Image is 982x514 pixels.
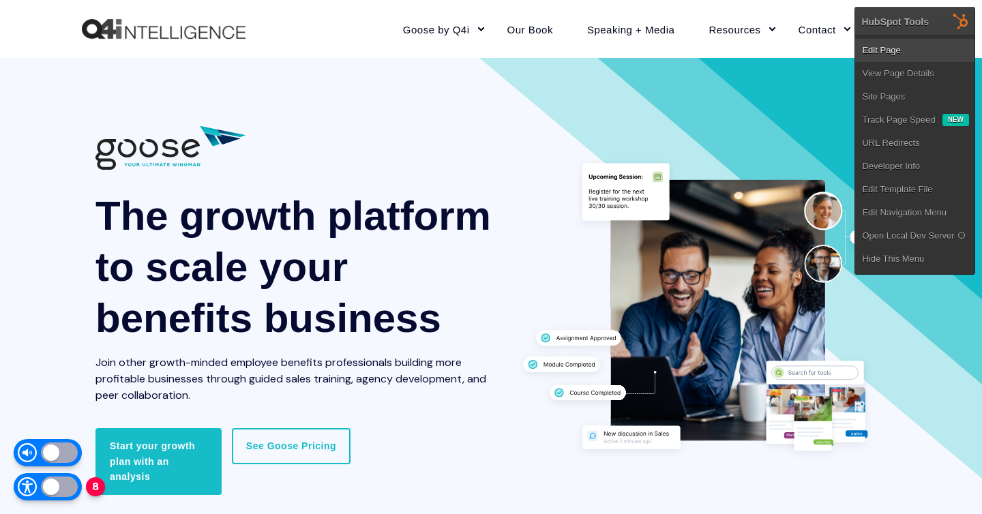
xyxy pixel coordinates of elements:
[855,39,974,62] a: Edit Page
[82,19,245,40] img: Q4intelligence, LLC logo
[855,201,974,224] a: Edit Navigation Menu
[855,85,974,108] a: Site Pages
[947,7,975,35] img: HubSpot Tools Menu Toggle
[515,157,914,461] img: Group 34
[914,449,982,514] iframe: Chat Widget
[855,178,974,201] a: Edit Template File
[854,7,975,275] div: HubSpot Tools Edit PageView Page DetailsSite Pages Track Page Speed New URL RedirectsDeveloper In...
[855,155,974,178] a: Developer Info
[855,247,974,271] a: Hide This Menu
[95,193,491,341] span: The growth platform to scale your benefits business
[855,132,974,155] a: URL Redirects
[855,108,942,132] a: Track Page Speed
[82,19,245,40] a: Back to Home
[861,16,929,28] div: HubSpot Tools
[855,224,974,247] a: Open Local Dev Server
[855,62,974,85] a: View Page Details
[95,126,245,170] img: 01882 Goose Q4i Logo wTag-CC
[95,428,222,494] a: Start your growth plan with an analysis
[942,114,969,126] div: New
[95,355,486,402] span: Join other growth-minded employee benefits professionals building more profitable businesses thro...
[232,428,351,464] a: See Goose Pricing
